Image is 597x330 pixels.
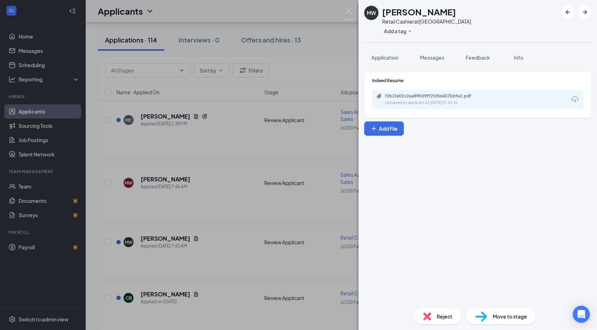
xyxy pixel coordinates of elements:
div: f2b1fe02c2ea89b59ff2fd56407bbfe2.pdf [385,93,485,99]
span: Move to stage [493,312,527,320]
svg: Download [571,95,579,104]
span: Messages [420,54,444,61]
div: Retail Cashier at [GEOGRAPHIC_DATA] [382,18,471,25]
span: Info [514,54,523,61]
a: Paperclipf2b1fe02c2ea89b59ff2fd56407bbfe2.pdfUploaded by applicant on [DATE] 07:43:15 [376,93,492,106]
button: ArrowRight [578,6,591,19]
svg: ArrowRight [581,8,589,16]
div: Indeed Resume [372,77,583,84]
button: PlusAdd a tag [382,27,414,35]
div: MW [367,9,376,16]
span: Application [371,54,398,61]
svg: Paperclip [376,93,382,99]
button: ArrowLeftNew [561,6,574,19]
svg: Plus [408,29,412,33]
span: Feedback [466,54,490,61]
div: Open Intercom Messenger [573,306,590,323]
span: Reject [437,312,452,320]
button: Add FilePlus [364,121,404,136]
div: Uploaded by applicant on [DATE] 07:43:15 [385,100,492,106]
svg: Plus [370,125,377,132]
svg: ArrowLeftNew [563,8,572,16]
h1: [PERSON_NAME] [382,6,456,18]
